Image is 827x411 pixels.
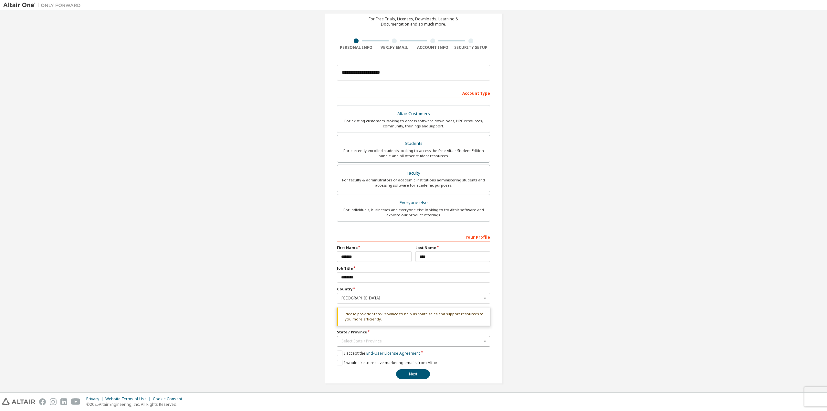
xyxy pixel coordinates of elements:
[337,45,375,50] div: Personal Info
[341,296,482,300] div: [GEOGRAPHIC_DATA]
[86,396,105,402] div: Privacy
[50,398,57,405] img: instagram.svg
[341,339,482,343] div: Select State / Province
[337,88,490,98] div: Account Type
[3,2,84,8] img: Altair One
[396,369,430,379] button: Next
[366,351,420,356] a: End-User License Agreement
[375,45,414,50] div: Verify Email
[341,178,486,188] div: For faculty & administrators of academic institutions administering students and accessing softwa...
[341,148,486,158] div: For currently enrolled students looking to access the free Altair Student Edition bundle and all ...
[415,245,490,250] label: Last Name
[341,198,486,207] div: Everyone else
[337,330,490,335] label: State / Province
[341,207,486,218] div: For individuals, businesses and everyone else looking to try Altair software and explore our prod...
[341,169,486,178] div: Faculty
[337,287,490,292] label: Country
[105,396,153,402] div: Website Terms of Use
[337,245,412,250] label: First Name
[413,45,452,50] div: Account Info
[39,398,46,405] img: facebook.svg
[337,351,420,356] label: I accept the
[2,398,35,405] img: altair_logo.svg
[153,396,186,402] div: Cookie Consent
[452,45,490,50] div: Security Setup
[337,232,490,242] div: Your Profile
[337,308,490,326] div: Please provide State/Province to help us route sales and support resources to you more efficiently.
[60,398,67,405] img: linkedin.svg
[341,118,486,129] div: For existing customers looking to access software downloads, HPC resources, community, trainings ...
[341,109,486,118] div: Altair Customers
[86,402,186,407] p: © 2025 Altair Engineering, Inc. All Rights Reserved.
[369,16,458,27] div: For Free Trials, Licenses, Downloads, Learning & Documentation and so much more.
[337,266,490,271] label: Job Title
[71,398,80,405] img: youtube.svg
[341,139,486,148] div: Students
[337,360,437,365] label: I would like to receive marketing emails from Altair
